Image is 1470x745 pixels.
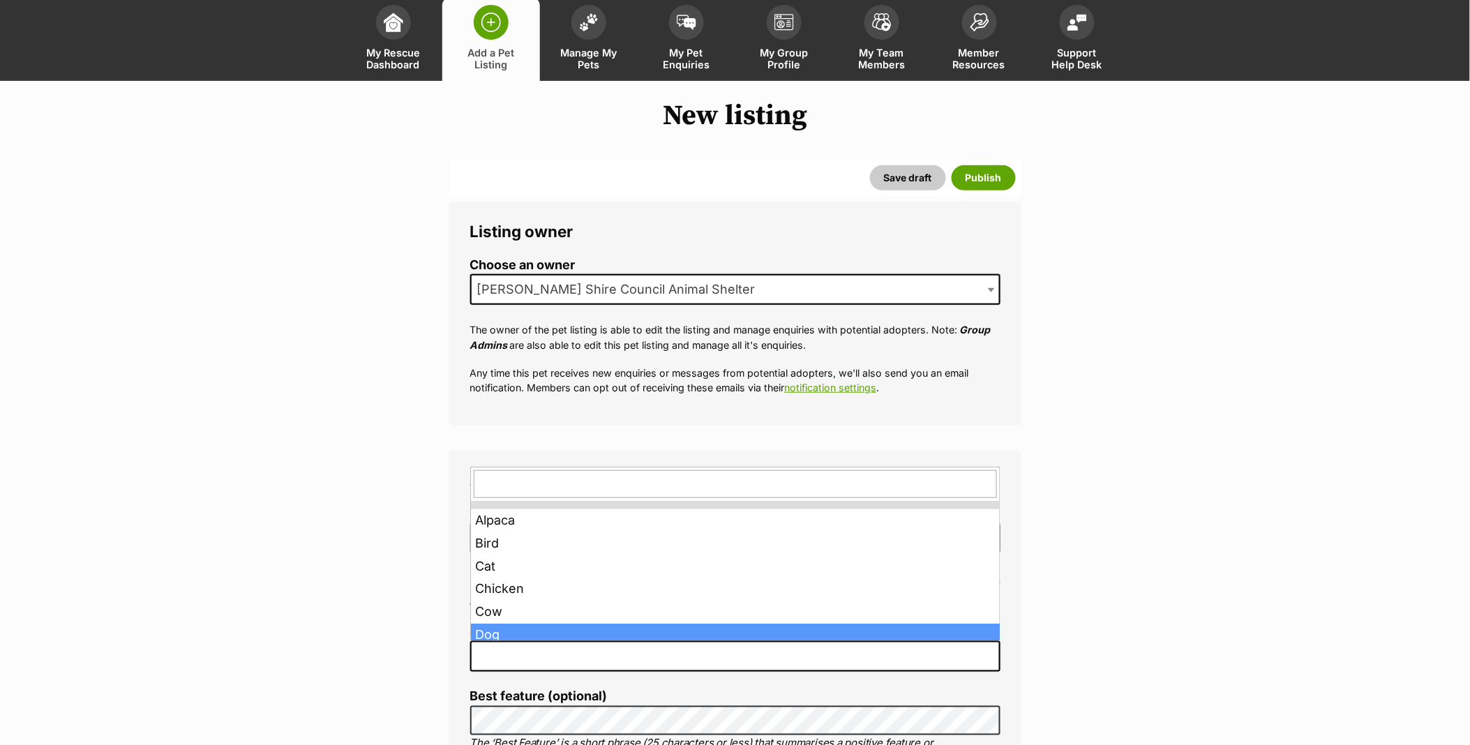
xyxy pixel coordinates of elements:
img: dashboard-icon-eb2f2d2d3e046f16d808141f083e7271f6b2e854fb5c12c21221c1fb7104beca.svg [384,13,403,32]
img: group-profile-icon-3fa3cf56718a62981997c0bc7e787c4b2cf8bcc04b72c1350f741eb67cf2f40e.svg [774,14,794,31]
button: Save draft [870,165,946,190]
img: add-pet-listing-icon-0afa8454b4691262ce3f59096e99ab1cd57d4a30225e0717b998d2c9b9846f56.svg [481,13,501,32]
p: The owner of the pet listing is able to edit the listing and manage enquiries with potential adop... [470,322,1000,352]
span: My Team Members [850,47,913,70]
label: Best feature (optional) [470,689,1000,704]
li: Chicken [471,578,1000,601]
p: Any time this pet receives new enquiries or messages from potential adopters, we'll also send you... [470,366,1000,396]
img: team-members-icon-5396bd8760b3fe7c0b43da4ab00e1e3bb1a5d9ba89233759b79545d2d3fc5d0d.svg [872,13,892,31]
span: My Rescue Dashboard [362,47,425,70]
em: Group Admins [470,324,991,350]
span: My Pet Enquiries [655,47,718,70]
span: Add a Pet Listing [460,47,523,70]
img: member-resources-icon-8e73f808a243e03378d46382f2149f9095a855e16c252ad45f914b54edf8863c.svg [970,13,989,31]
li: Dog [471,624,1000,647]
span: Listing owner [470,222,573,241]
img: manage-my-pets-icon-02211641906a0b7f246fdf0571729dbe1e7629f14944591b6c1af311fb30b64b.svg [579,13,599,31]
span: My Group Profile [753,47,816,70]
span: Support Help Desk [1046,47,1109,70]
span: Member Resources [948,47,1011,70]
span: Sutherland Shire Council Animal Shelter [470,274,1000,305]
span: Sutherland Shire Council Animal Shelter [472,280,770,299]
span: Manage My Pets [557,47,620,70]
li: Alpaca [471,509,1000,532]
li: Bird [471,532,1000,555]
img: help-desk-icon-fdf02630f3aa405de69fd3d07c3f3aa587a6932b1a1747fa1d2bba05be0121f9.svg [1067,14,1087,31]
label: Choose an owner [470,258,1000,273]
li: Cow [471,601,1000,624]
li: Cat [471,555,1000,578]
img: pet-enquiries-icon-7e3ad2cf08bfb03b45e93fb7055b45f3efa6380592205ae92323e6603595dc1f.svg [677,15,696,30]
a: notification settings [785,382,877,393]
button: Publish [952,165,1016,190]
